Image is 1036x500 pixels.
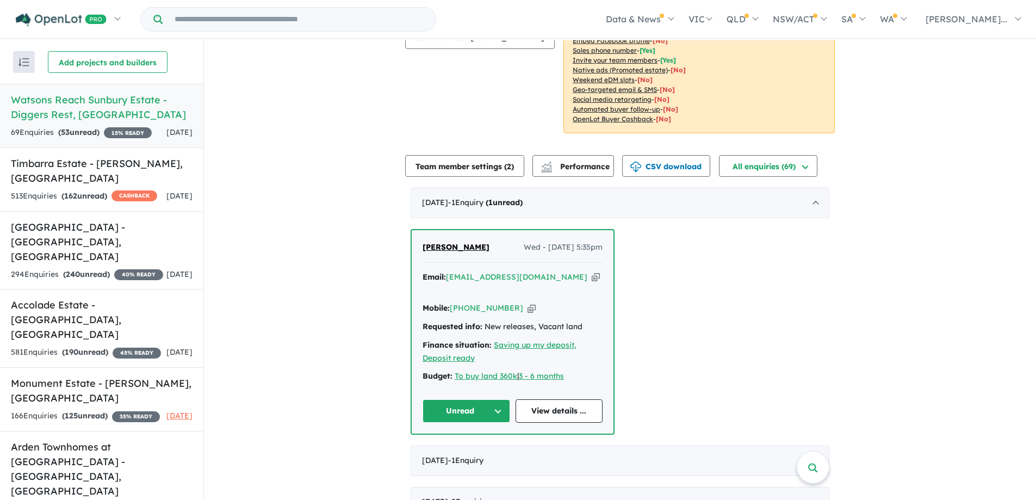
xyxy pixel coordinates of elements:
[671,66,686,74] span: [No]
[11,220,193,264] h5: [GEOGRAPHIC_DATA] - [GEOGRAPHIC_DATA] , [GEOGRAPHIC_DATA]
[423,322,482,331] strong: Requested info:
[62,411,108,421] strong: ( unread)
[663,105,678,113] span: [No]
[541,165,552,172] img: bar-chart.svg
[573,46,637,54] u: Sales phone number
[166,127,193,137] span: [DATE]
[165,8,433,31] input: Try estate name, suburb, builder or developer
[11,268,163,281] div: 294 Enquir ies
[423,241,489,254] a: [PERSON_NAME]
[423,303,450,313] strong: Mobile:
[516,399,603,423] a: View details ...
[573,66,668,74] u: Native ads (Promoted estate)
[630,162,641,172] img: download icon
[637,76,653,84] span: [No]
[65,411,78,421] span: 125
[654,95,669,103] span: [No]
[660,56,676,64] span: [ Yes ]
[61,127,70,137] span: 53
[486,197,523,207] strong: ( unread)
[656,115,671,123] span: [No]
[11,346,161,359] div: 581 Enquir ies
[423,272,446,282] strong: Email:
[573,36,650,45] u: Embed Facebook profile
[11,92,193,122] h5: Watsons Reach Sunbury Estate - Diggers Rest , [GEOGRAPHIC_DATA]
[166,347,193,357] span: [DATE]
[111,190,157,201] span: CASHBACK
[65,347,78,357] span: 190
[114,269,163,280] span: 40 % READY
[11,410,160,423] div: 166 Enquir ies
[573,95,652,103] u: Social media retargeting
[112,411,160,422] span: 35 % READY
[11,298,193,342] h5: Accolade Estate - [GEOGRAPHIC_DATA] , [GEOGRAPHIC_DATA]
[64,191,77,201] span: 162
[61,191,107,201] strong: ( unread)
[423,371,452,381] strong: Budget:
[573,115,653,123] u: OpenLot Buyer Cashback
[719,155,817,177] button: All enquiries (69)
[455,371,517,381] a: To buy land 360k
[573,105,660,113] u: Automated buyer follow-up
[446,272,587,282] a: [EMAIL_ADDRESS][DOMAIN_NAME]
[18,58,29,66] img: sort.svg
[411,188,829,218] div: [DATE]
[542,162,551,168] img: line-chart.svg
[423,399,510,423] button: Unread
[532,155,614,177] button: Performance
[58,127,100,137] strong: ( unread)
[423,320,603,334] div: New releases, Vacant land
[543,162,610,171] span: Performance
[166,411,193,421] span: [DATE]
[11,440,193,498] h5: Arden Townhomes at [GEOGRAPHIC_DATA] - [GEOGRAPHIC_DATA] , [GEOGRAPHIC_DATA]
[16,13,107,27] img: Openlot PRO Logo White
[448,197,523,207] span: - 1 Enquir y
[62,347,108,357] strong: ( unread)
[166,269,193,279] span: [DATE]
[423,340,576,363] a: Saving up my deposit, Deposit ready
[448,455,483,465] span: - 1 Enquir y
[926,14,1007,24] span: [PERSON_NAME]...
[113,348,161,359] span: 45 % READY
[11,376,193,405] h5: Monument Estate - [PERSON_NAME] , [GEOGRAPHIC_DATA]
[573,76,635,84] u: Weekend eDM slots
[450,303,523,313] a: [PHONE_NUMBER]
[573,56,657,64] u: Invite your team members
[63,269,110,279] strong: ( unread)
[507,162,511,171] span: 2
[573,85,657,94] u: Geo-targeted email & SMS
[11,156,193,186] h5: Timbarra Estate - [PERSON_NAME] , [GEOGRAPHIC_DATA]
[524,241,603,254] span: Wed - [DATE] 5:35pm
[405,155,524,177] button: Team member settings (2)
[622,155,710,177] button: CSV download
[48,51,168,73] button: Add projects and builders
[640,46,655,54] span: [ Yes ]
[104,127,152,138] span: 15 % READY
[592,271,600,283] button: Copy
[423,340,492,350] strong: Finance situation:
[66,269,80,279] span: 240
[166,191,193,201] span: [DATE]
[653,36,668,45] span: [ No ]
[528,303,536,314] button: Copy
[423,370,603,383] div: |
[660,85,675,94] span: [No]
[11,190,157,203] div: 513 Enquir ies
[519,371,564,381] a: 3 - 6 months
[488,197,493,207] span: 1
[11,126,152,139] div: 69 Enquir ies
[423,242,489,252] span: [PERSON_NAME]
[411,446,829,476] div: [DATE]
